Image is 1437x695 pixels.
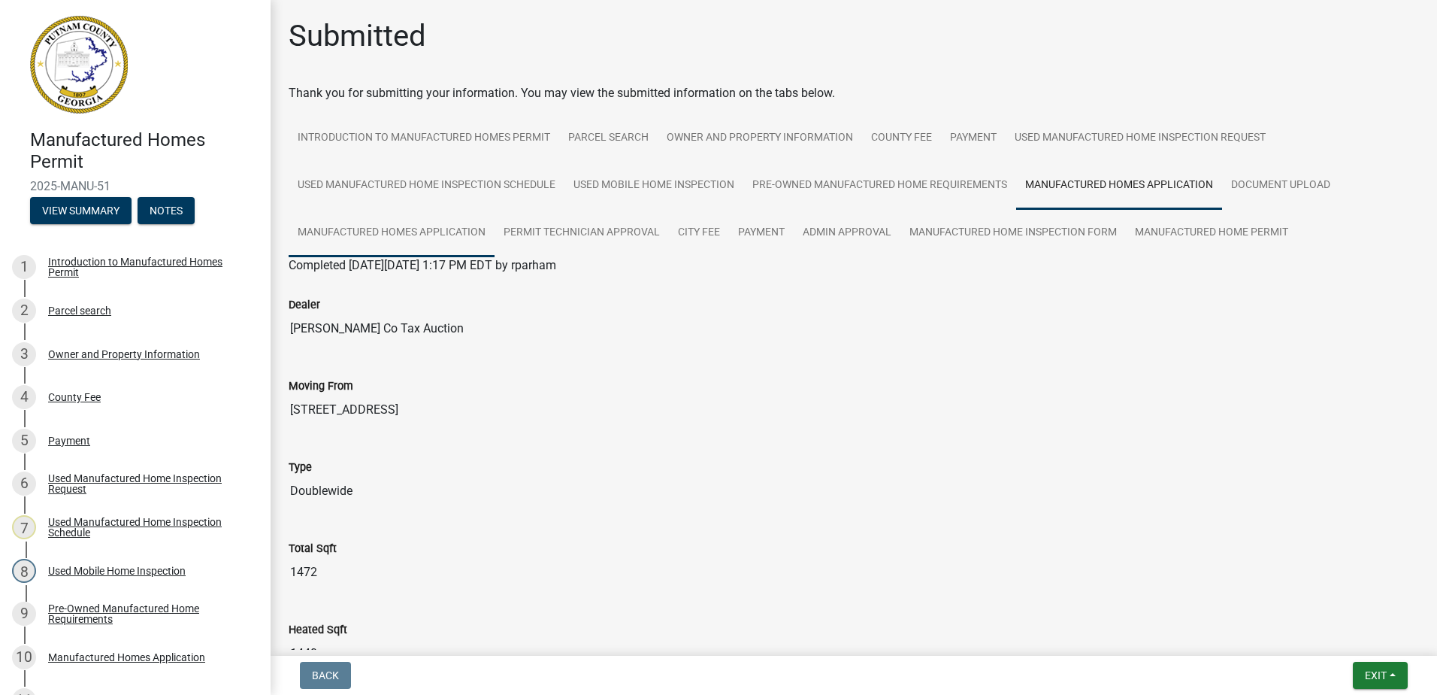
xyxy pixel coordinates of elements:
[12,385,36,409] div: 4
[48,473,247,494] div: Used Manufactured Home Inspection Request
[900,209,1126,257] a: Manufactured Home Inspection Form
[289,209,495,257] a: Manufactured Homes Application
[12,255,36,279] div: 1
[12,559,36,583] div: 8
[48,566,186,576] div: Used Mobile Home Inspection
[1353,662,1408,689] button: Exit
[12,645,36,669] div: 10
[12,429,36,453] div: 5
[289,625,347,636] label: Heated Sqft
[12,602,36,626] div: 9
[12,299,36,323] div: 2
[743,162,1016,210] a: Pre-Owned Manufactured Home Requirements
[289,300,320,311] label: Dealer
[289,84,1419,102] div: Thank you for submitting your information. You may view the submitted information on the tabs below.
[300,662,351,689] button: Back
[729,209,794,257] a: Payment
[312,669,339,681] span: Back
[138,197,195,224] button: Notes
[289,18,426,54] h1: Submitted
[564,162,743,210] a: Used Mobile Home Inspection
[12,472,36,496] div: 6
[289,381,353,392] label: Moving From
[48,436,90,446] div: Payment
[12,342,36,366] div: 3
[48,392,101,402] div: County Fee
[48,652,205,663] div: Manufactured Homes Application
[12,515,36,539] div: 7
[1126,209,1297,257] a: Manufactured Home Permit
[669,209,729,257] a: City Fee
[48,349,200,360] div: Owner and Property Information
[1365,669,1387,681] span: Exit
[658,114,862,162] a: Owner and Property Information
[289,544,337,554] label: Total Sqft
[48,305,111,316] div: Parcel search
[495,209,669,257] a: Permit Technician Approval
[559,114,658,162] a: Parcel search
[30,197,132,224] button: View Summary
[138,205,195,217] wm-modal-confirm: Notes
[48,517,247,538] div: Used Manufactured Home Inspection Schedule
[30,205,132,217] wm-modal-confirm: Summary
[289,114,559,162] a: Introduction to Manufactured Homes Permit
[30,129,259,173] h4: Manufactured Homes Permit
[1016,162,1222,210] a: Manufactured Homes Application
[48,256,247,278] div: Introduction to Manufactured Homes Permit
[30,179,241,193] span: 2025-MANU-51
[941,114,1006,162] a: Payment
[794,209,900,257] a: Admin Approval
[289,258,556,272] span: Completed [DATE][DATE] 1:17 PM EDT by rparham
[289,463,312,473] label: Type
[1006,114,1275,162] a: Used Manufactured Home Inspection Request
[862,114,941,162] a: County Fee
[289,162,564,210] a: Used Manufactured Home Inspection Schedule
[48,603,247,624] div: Pre-Owned Manufactured Home Requirements
[1222,162,1339,210] a: Document Upload
[30,16,128,114] img: Putnam County, Georgia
